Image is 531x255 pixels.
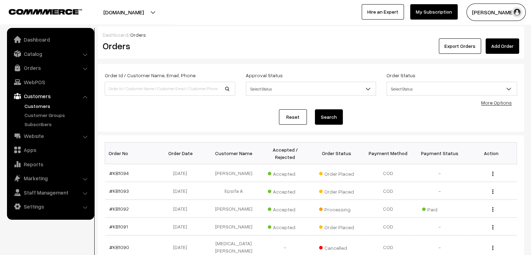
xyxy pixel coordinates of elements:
a: Apps [9,144,92,156]
td: COD [362,200,414,218]
h2: Orders [103,41,235,51]
img: tab_keywords_by_traffic_grey.svg [69,41,75,46]
td: - [414,218,466,235]
span: Processing [319,204,354,213]
div: / [103,31,519,38]
button: [DOMAIN_NAME] [79,3,168,21]
img: Menu [492,172,493,176]
td: COD [362,182,414,200]
span: Select Status [387,83,517,95]
button: [PERSON_NAME]… [466,3,526,21]
th: Accepted / Rejected [259,143,311,164]
a: Add Order [486,38,519,54]
a: Hire an Expert [362,4,404,20]
img: Menu [492,246,493,250]
td: [DATE] [156,164,208,182]
img: Menu [492,189,493,194]
a: #KB1090 [109,244,129,250]
a: Catalog [9,48,92,60]
td: [PERSON_NAME] [208,164,260,182]
span: Order Placed [319,168,354,177]
a: Customers [9,90,92,102]
th: Payment Status [414,143,466,164]
span: Accepted [268,204,303,213]
a: Dashboard [103,32,128,38]
td: [DATE] [156,218,208,235]
a: #KB1091 [109,224,128,229]
td: - [414,182,466,200]
img: Menu [492,225,493,229]
span: Paid [422,204,457,213]
button: Export Orders [439,38,481,54]
a: #KB1092 [109,206,129,212]
span: Select Status [246,82,376,96]
th: Customer Name [208,143,260,164]
img: tab_domain_overview_orange.svg [19,41,24,46]
a: WebPOS [9,76,92,88]
a: Customers [23,102,92,110]
a: Reset [279,109,307,125]
img: Menu [492,207,493,212]
a: #KB1094 [109,170,129,176]
td: [DATE] [156,182,208,200]
span: Select Status [246,83,376,95]
input: Order Id / Customer Name / Customer Email / Customer Phone [105,82,235,96]
th: Action [465,143,517,164]
a: Orders [9,61,92,74]
a: #KB1093 [109,188,129,194]
td: - [414,164,466,182]
a: Subscribers [23,121,92,128]
a: Settings [9,200,92,213]
span: Select Status [386,82,517,96]
div: Domain: [DOMAIN_NAME] [18,18,77,24]
a: Staff Management [9,186,92,199]
a: COMMMERCE [9,7,70,15]
img: COMMMERCE [9,9,82,14]
a: Marketing [9,172,92,184]
th: Order Date [156,143,208,164]
div: Keywords by Traffic [77,41,118,46]
img: logo_orange.svg [11,11,17,17]
a: More Options [481,100,512,105]
span: Order Placed [319,222,354,231]
td: COD [362,218,414,235]
td: [DATE] [156,200,208,218]
th: Payment Method [362,143,414,164]
button: Search [315,109,343,125]
a: Reports [9,158,92,170]
th: Order No [105,143,157,164]
div: Domain Overview [27,41,62,46]
a: My Subscription [410,4,458,20]
span: Accepted [268,222,303,231]
a: Website [9,130,92,142]
td: COD [362,164,414,182]
td: [PERSON_NAME] [208,218,260,235]
th: Order Status [311,143,363,164]
a: Dashboard [9,33,92,46]
td: Epsifa A [208,182,260,200]
td: [PERSON_NAME] [208,200,260,218]
div: v 4.0.25 [20,11,34,17]
span: Order Placed [319,186,354,195]
label: Order Id / Customer Name, Email, Phone [105,72,196,79]
span: Orders [130,32,146,38]
span: Cancelled [319,242,354,252]
a: Customer Groups [23,111,92,119]
img: website_grey.svg [11,18,17,24]
label: Approval Status [246,72,283,79]
span: Accepted [268,186,303,195]
label: Order Status [386,72,415,79]
span: Accepted [268,168,303,177]
img: user [512,7,522,17]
